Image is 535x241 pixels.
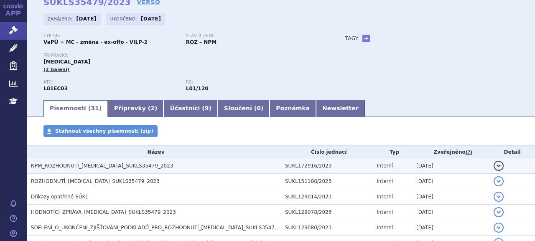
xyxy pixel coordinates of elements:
a: Přípravky (2) [108,100,163,117]
button: detail [494,207,504,217]
td: [DATE] [412,174,489,189]
button: detail [494,161,504,171]
span: 31 [91,105,99,112]
button: detail [494,176,504,186]
a: Účastníci (9) [163,100,217,117]
span: Stáhnout všechny písemnosti (zip) [55,128,153,134]
strong: enkorafenib [186,86,209,91]
span: Zahájeno: [48,15,74,22]
strong: VaPÚ + MC - změna - ex-offo - VILP-2 [43,39,148,45]
span: Ukončeno: [110,15,139,22]
p: ATC: [43,80,178,85]
td: [DATE] [412,220,489,236]
td: [DATE] [412,205,489,220]
strong: ENKORAFENIB [43,86,68,91]
span: Interní [377,194,393,200]
span: ROZHODNUTÍ_BRAFTOVI_SUKLS35479_2023 [31,178,160,184]
span: Interní [377,163,393,169]
span: 9 [205,105,209,112]
a: Stáhnout všechny písemnosti (zip) [43,125,158,137]
td: [DATE] [412,189,489,205]
td: SUKL151108/2023 [281,174,372,189]
button: detail [494,192,504,202]
strong: ROZ – NPM [186,39,217,45]
abbr: (?) [466,150,472,155]
td: SUKL129080/2023 [281,220,372,236]
span: 2 [150,105,155,112]
th: Název [27,146,281,158]
span: (2 balení) [43,67,70,72]
span: Interní [377,225,393,231]
strong: [DATE] [141,16,161,22]
span: Interní [377,178,393,184]
th: Číslo jednací [281,146,372,158]
a: Sloučení (0) [218,100,270,117]
td: [DATE] [412,158,489,174]
span: HODNOTÍCÍ_ZPRÁVA_BRAFTOVI_SUKLS35479_2023 [31,209,176,215]
a: Písemnosti (31) [43,100,108,117]
td: SUKL172916/2023 [281,158,372,174]
span: [MEDICAL_DATA] [43,59,90,65]
h3: Tagy [345,33,359,43]
strong: [DATE] [76,16,97,22]
span: Interní [377,209,393,215]
th: Typ [372,146,412,158]
th: Zveřejněno [412,146,489,158]
a: + [362,35,370,42]
span: NPM_ROZHODNUTÍ_BRAFTOVI_SUKLS35479_2023 [31,163,173,169]
td: SUKL129014/2023 [281,189,372,205]
p: Typ SŘ: [43,33,178,38]
p: RS: [186,80,320,85]
span: Důkazy opatřené SÚKL [31,194,88,200]
a: Newsletter [316,100,365,117]
p: Stav řízení: [186,33,320,38]
a: Poznámka [270,100,316,117]
th: Detail [489,146,535,158]
span: SDĚLENÍ_O_UKONČENÍ_ZJIŠŤOVÁNÍ_PODKLADŮ_PRO_ROZHODNUTÍ_BRAFTOVI_SUKLS35479_2023 [31,225,293,231]
p: Přípravky: [43,53,329,58]
td: SUKL129078/2023 [281,205,372,220]
button: detail [494,223,504,233]
span: 0 [257,105,261,112]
